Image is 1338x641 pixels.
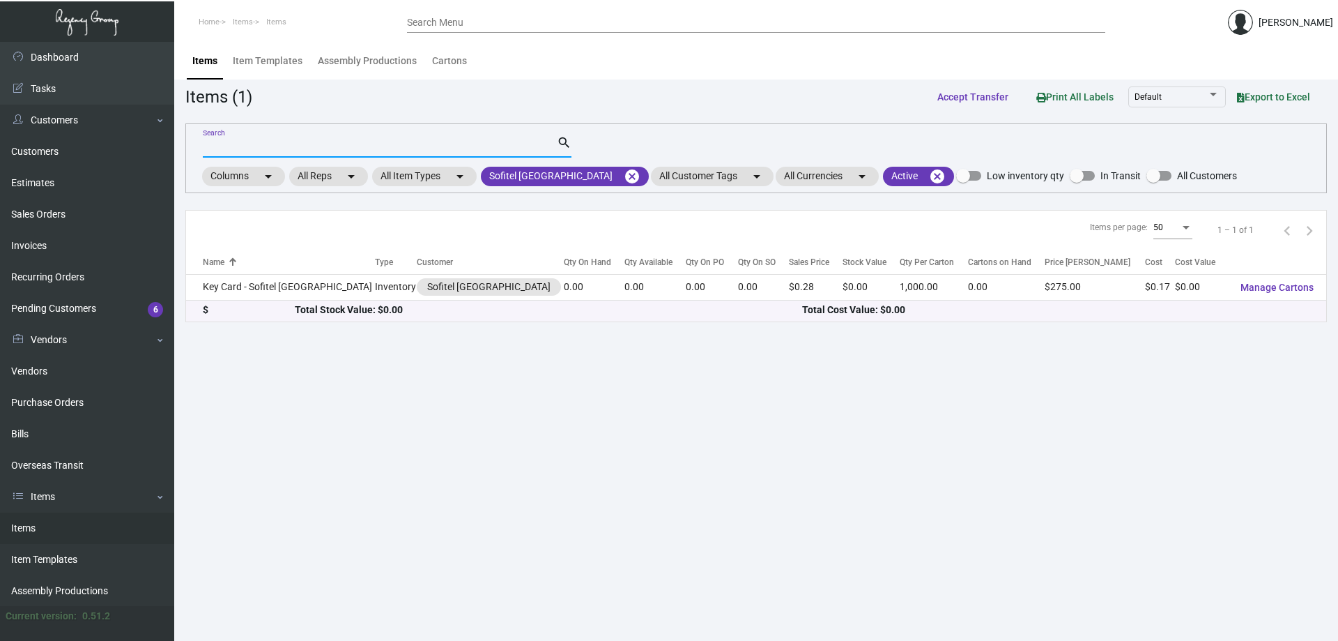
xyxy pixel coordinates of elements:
button: Export to Excel [1226,84,1321,110]
div: Cost [1145,256,1162,269]
td: $0.17 [1145,274,1176,300]
div: Qty On SO [738,256,776,269]
div: Current version: [6,609,77,624]
mat-icon: search [557,135,571,151]
td: $0.00 [1175,274,1229,300]
div: Type [375,256,393,269]
mat-icon: arrow_drop_down [343,168,360,185]
button: Print All Labels [1025,84,1125,110]
div: $ [203,303,295,317]
div: Sales Price [789,256,829,269]
div: Type [375,256,417,269]
mat-icon: cancel [624,168,640,185]
mat-chip: Sofitel [GEOGRAPHIC_DATA] [481,167,649,186]
button: Next page [1298,219,1321,241]
td: 0.00 [624,274,686,300]
div: Name [203,256,375,269]
span: Default [1135,92,1162,102]
td: Inventory [375,274,417,300]
div: Stock Value [843,256,886,269]
span: Print All Labels [1036,91,1114,103]
mat-icon: arrow_drop_down [748,168,765,185]
div: Cost Value [1175,256,1215,269]
td: $0.00 [843,274,900,300]
td: $275.00 [1045,274,1144,300]
mat-icon: cancel [929,168,946,185]
button: Previous page [1276,219,1298,241]
mat-chip: Active [883,167,954,186]
mat-icon: arrow_drop_down [854,168,870,185]
mat-chip: All Customer Tags [651,167,774,186]
img: admin@bootstrapmaster.com [1228,10,1253,35]
div: Cost [1145,256,1176,269]
div: 1 – 1 of 1 [1217,224,1254,236]
div: Qty Available [624,256,672,269]
td: Key Card - Sofitel [GEOGRAPHIC_DATA] [186,274,375,300]
div: [PERSON_NAME] [1259,15,1333,30]
span: All Customers [1177,167,1237,184]
div: Items (1) [185,84,252,110]
th: Customer [417,250,563,274]
div: Assembly Productions [318,54,417,68]
div: Items [192,54,217,68]
span: 50 [1153,223,1163,232]
span: Low inventory qty [987,167,1064,184]
div: Cost Value [1175,256,1229,269]
div: Cartons on Hand [968,256,1031,269]
div: Item Templates [233,54,302,68]
button: Manage Cartons [1229,275,1325,300]
td: $0.28 [789,274,843,300]
div: Total Stock Value: $0.00 [295,303,802,317]
div: Sofitel [GEOGRAPHIC_DATA] [427,280,551,294]
button: Accept Transfer [926,84,1020,110]
td: 0.00 [968,274,1045,300]
div: Price [PERSON_NAME] [1045,256,1130,269]
div: Qty Per Carton [900,256,954,269]
td: 0.00 [738,274,789,300]
div: Qty On Hand [564,256,624,269]
mat-icon: arrow_drop_down [452,168,468,185]
div: Price [PERSON_NAME] [1045,256,1144,269]
div: Cartons [432,54,467,68]
div: Qty Available [624,256,686,269]
span: Accept Transfer [937,91,1008,103]
mat-chip: All Currencies [776,167,879,186]
div: Qty Per Carton [900,256,968,269]
div: Sales Price [789,256,843,269]
span: Export to Excel [1237,91,1310,103]
td: 0.00 [564,274,624,300]
span: Home [199,17,220,27]
mat-chip: All Reps [289,167,368,186]
span: In Transit [1100,167,1141,184]
div: Total Cost Value: $0.00 [802,303,1309,317]
div: Qty On Hand [564,256,611,269]
mat-chip: Columns [202,167,285,186]
span: Items [266,17,286,27]
td: 1,000.00 [900,274,968,300]
mat-chip: All Item Types [372,167,477,186]
div: Qty On PO [686,256,724,269]
div: Qty On PO [686,256,737,269]
td: 0.00 [686,274,737,300]
div: Items per page: [1090,221,1148,234]
div: Cartons on Hand [968,256,1045,269]
span: Manage Cartons [1240,282,1314,293]
div: Name [203,256,224,269]
div: 0.51.2 [82,609,110,624]
div: Stock Value [843,256,900,269]
mat-select: Items per page: [1153,223,1192,233]
mat-icon: arrow_drop_down [260,168,277,185]
span: Items [233,17,253,27]
div: Qty On SO [738,256,789,269]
